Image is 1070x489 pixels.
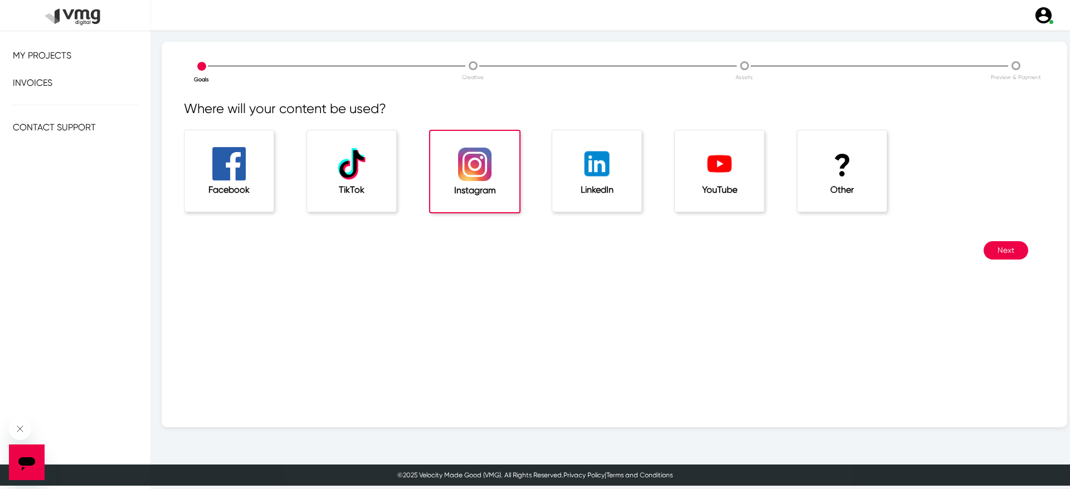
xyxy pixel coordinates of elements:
[9,418,31,440] iframe: Close message
[212,147,246,180] img: facebook_logo.png
[7,8,80,17] span: Hi. Need any help?
[13,50,71,61] span: My Projects
[563,471,605,479] a: Privacy Policy
[820,184,864,195] h5: Other
[338,73,609,81] p: Creative
[207,184,251,195] h5: Facebook
[329,184,374,195] h5: TikTok
[820,147,864,184] h1: ?
[13,122,96,133] span: Contact Support
[9,444,45,480] iframe: Button to launch messaging window
[13,77,52,88] span: Invoices
[697,184,742,195] h5: YouTube
[609,73,880,81] p: Assets
[66,75,337,84] p: Goals
[1027,6,1059,25] a: user
[184,99,1045,130] p: Where will your content be used?
[1034,6,1053,25] img: user
[458,148,492,181] img: 2016_instagram_logo_new.png
[606,471,673,479] a: Terms and Conditions
[335,147,368,180] img: tiktok.png
[984,241,1028,260] button: Next
[453,185,497,195] h5: Instagram
[575,184,619,195] h5: LinkedIn
[580,147,614,180] img: linkedin-40.png
[703,147,736,180] img: YouTube-Play-01.png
